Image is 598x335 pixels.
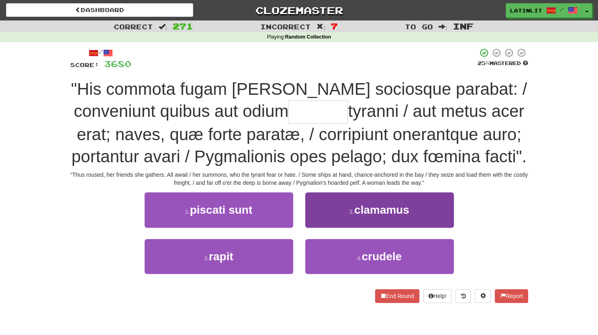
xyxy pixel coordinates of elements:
div: / [70,48,131,58]
small: 2 . [349,208,354,215]
span: latinlit [510,7,542,14]
span: : [439,23,447,30]
button: Report [495,289,528,303]
span: Incorrect [260,22,311,31]
span: clamamus [354,204,409,216]
small: 1 . [185,208,190,215]
div: Mastered [478,60,528,67]
button: 1.piscati sunt [145,192,293,227]
span: piscati sunt [190,204,253,216]
button: 3.rapit [145,239,293,274]
span: To go [405,22,433,31]
span: rapit [209,250,233,263]
span: "His commota fugam [PERSON_NAME] sociosque parabat: / conveniunt quibus aut odium [71,80,527,121]
span: 3680 [104,59,131,69]
span: 25 % [478,60,490,66]
div: "Thus roused, her friends she gathers. All await / her summons, who the tyrant fear or hate. / So... [70,171,528,187]
a: latinlit / [506,3,582,18]
span: Inf [453,21,473,31]
a: Clozemaster [205,3,392,17]
span: Correct [114,22,153,31]
span: : [316,23,325,30]
span: : [159,23,167,30]
span: tyranni / aut metus acer erat; naves, quæ forte paratæ, / corripiunt onerantque auro; portantur a... [71,102,527,166]
button: Round history (alt+y) [455,289,471,303]
span: / [560,6,564,12]
span: crudele [362,250,402,263]
span: 271 [173,21,193,31]
button: 2.clamamus [305,192,454,227]
span: Score: [70,61,99,68]
strong: Random Collection [285,34,331,40]
button: Help! [423,289,452,303]
span: 7 [331,21,338,31]
a: Dashboard [6,3,193,17]
small: 4 . [357,255,362,261]
button: End Round [375,289,419,303]
small: 3 . [204,255,209,261]
button: 4.crudele [305,239,454,274]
